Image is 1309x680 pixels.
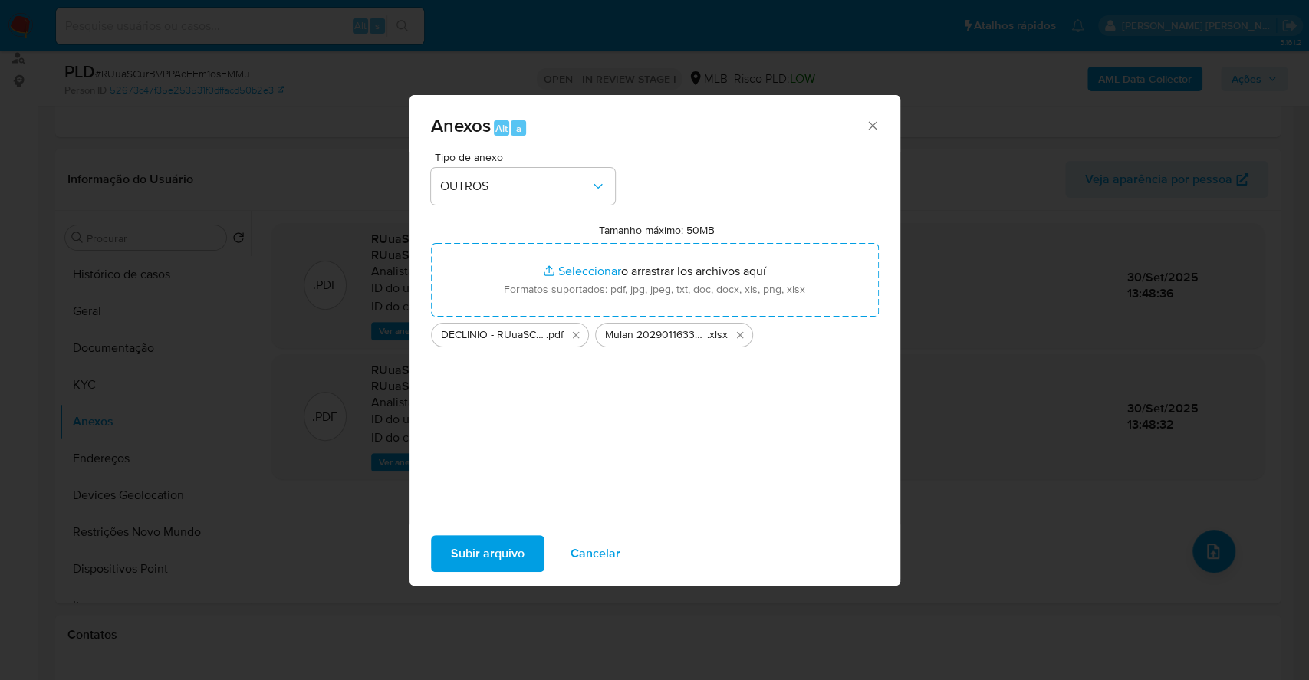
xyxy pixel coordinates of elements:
[546,327,564,343] span: .pdf
[431,168,615,205] button: OUTROS
[435,152,619,163] span: Tipo de anexo
[431,112,491,139] span: Anexos
[551,535,640,572] button: Cancelar
[599,223,715,237] label: Tamanho máximo: 50MB
[707,327,728,343] span: .xlsx
[605,327,707,343] span: Mulan 2029011633_2025_09_30_09_42_01
[451,537,525,570] span: Subir arquivo
[567,326,585,344] button: Eliminar DECLINIO - RUuaSCurBVPPAcFFm1osFMMu - CPF 04313557970 - FERNANDO DA SILVA DUARTE - Docum...
[431,317,879,347] ul: Archivos seleccionados
[431,535,544,572] button: Subir arquivo
[571,537,620,570] span: Cancelar
[495,121,508,136] span: Alt
[516,121,521,136] span: a
[441,327,546,343] span: DECLINIO - RUuaSCurBVPPAcFFm1osFMMu - CPF 04313557970 - [PERSON_NAME] [PERSON_NAME] - Documentos ...
[865,118,879,132] button: Cerrar
[731,326,749,344] button: Eliminar Mulan 2029011633_2025_09_30_09_42_01.xlsx
[440,179,590,194] span: OUTROS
